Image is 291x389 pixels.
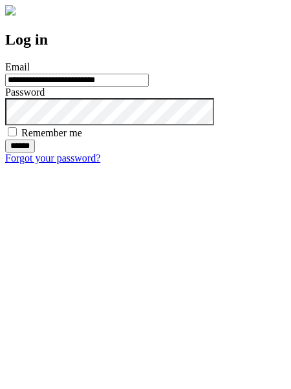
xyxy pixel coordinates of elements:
[5,152,100,163] a: Forgot your password?
[21,127,82,138] label: Remember me
[5,87,45,98] label: Password
[5,31,286,48] h2: Log in
[5,61,30,72] label: Email
[5,5,16,16] img: logo-4e3dc11c47720685a147b03b5a06dd966a58ff35d612b21f08c02c0306f2b779.png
